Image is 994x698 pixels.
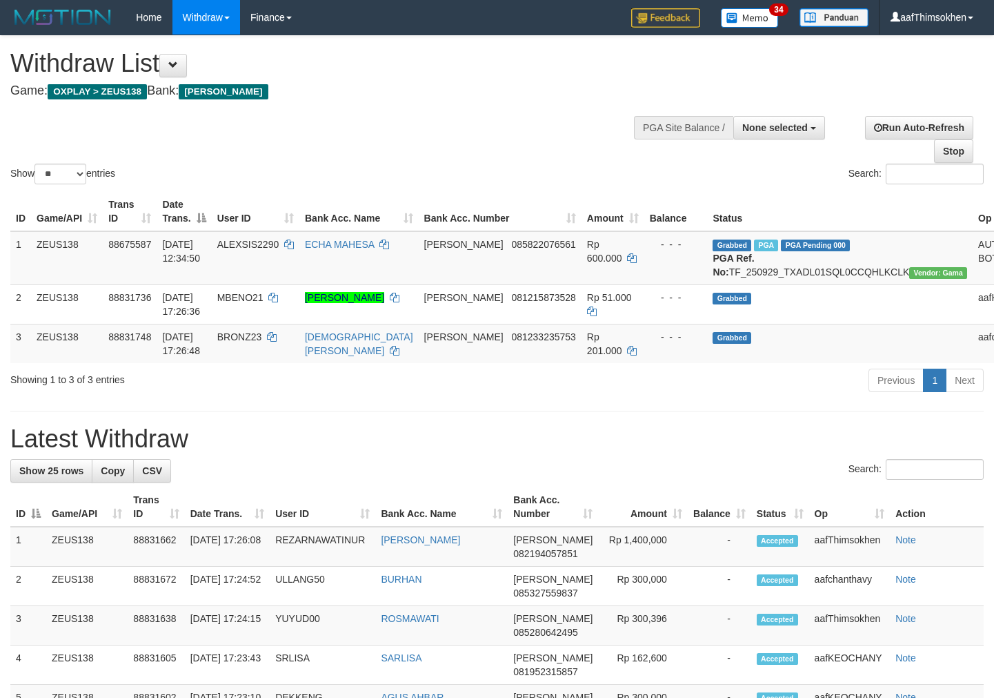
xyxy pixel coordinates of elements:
th: ID [10,192,31,231]
a: SARLISA [381,652,421,663]
td: SRLISA [270,646,375,685]
span: [PERSON_NAME] [424,292,504,303]
a: ECHA MAHESA [305,239,374,250]
a: Note [895,574,916,585]
td: REZARNAWATINUR [270,527,375,567]
span: 88831748 [108,331,151,342]
span: [PERSON_NAME] [513,534,593,545]
span: Grabbed [713,240,751,251]
h4: Game: Bank: [10,84,649,98]
span: ALEXSIS2290 [217,239,279,250]
select: Showentries [34,164,86,184]
th: Game/API: activate to sort column ascending [46,487,128,527]
th: Game/API: activate to sort column ascending [31,192,103,231]
span: Accepted [757,535,798,547]
td: aafThimsokhen [809,527,891,567]
span: Copy 085822076561 to clipboard [511,239,575,250]
td: aafKEOCHANY [809,646,891,685]
th: Amount: activate to sort column ascending [598,487,687,527]
td: Rp 162,600 [598,646,687,685]
div: - - - [650,330,702,344]
a: Copy [92,459,134,483]
label: Search: [848,459,984,480]
td: aafThimsokhen [809,606,891,646]
td: 88831672 [128,567,184,606]
td: 88831605 [128,646,184,685]
td: 2 [10,284,31,324]
span: Copy 081215873528 to clipboard [511,292,575,303]
td: TF_250929_TXADL01SQL0CCQHLKCLK [707,231,973,285]
span: Rp 51.000 [587,292,632,303]
td: 3 [10,324,31,363]
span: Vendor URL: https://trx31.1velocity.biz [909,267,967,279]
span: Grabbed [713,293,751,304]
label: Search: [848,164,984,184]
span: OXPLAY > ZEUS138 [48,84,147,99]
td: - [688,567,751,606]
td: [DATE] 17:23:43 [185,646,270,685]
a: BURHAN [381,574,421,585]
img: Feedback.jpg [631,8,700,28]
div: PGA Site Balance / [634,116,733,139]
th: Balance [644,192,708,231]
label: Show entries [10,164,115,184]
td: - [688,646,751,685]
td: - [688,606,751,646]
span: [DATE] 17:26:36 [162,292,200,317]
img: Button%20Memo.svg [721,8,779,28]
div: - - - [650,291,702,304]
span: [DATE] 17:26:48 [162,331,200,356]
a: Note [895,652,916,663]
td: ZEUS138 [31,284,103,324]
th: Bank Acc. Name: activate to sort column ascending [299,192,419,231]
span: Copy [101,465,125,476]
th: Status [707,192,973,231]
th: User ID: activate to sort column ascending [212,192,299,231]
span: None selected [742,122,808,133]
h1: Withdraw List [10,50,649,77]
td: ZEUS138 [46,606,128,646]
img: panduan.png [799,8,868,27]
span: MBENO21 [217,292,264,303]
td: 4 [10,646,46,685]
a: [DEMOGRAPHIC_DATA] [PERSON_NAME] [305,331,413,356]
span: Copy 081233235753 to clipboard [511,331,575,342]
span: Rp 201.000 [587,331,622,356]
span: [PERSON_NAME] [513,613,593,624]
span: CSV [142,465,162,476]
td: 88831638 [128,606,184,646]
span: [DATE] 12:34:50 [162,239,200,264]
th: Status: activate to sort column ascending [751,487,809,527]
b: PGA Ref. No: [713,253,754,278]
th: Trans ID: activate to sort column ascending [103,192,157,231]
span: Accepted [757,653,798,665]
img: MOTION_logo.png [10,7,115,28]
span: Marked by aafpengsreynich [754,240,778,251]
th: Date Trans.: activate to sort column ascending [185,487,270,527]
a: Previous [868,369,924,392]
input: Search: [886,164,984,184]
a: Note [895,613,916,624]
span: [PERSON_NAME] [424,239,504,250]
span: 88831736 [108,292,151,303]
th: Op: activate to sort column ascending [809,487,891,527]
span: Show 25 rows [19,465,83,476]
a: Next [946,369,984,392]
a: [PERSON_NAME] [381,534,460,545]
span: Copy 085280642495 to clipboard [513,627,577,638]
th: Amount: activate to sort column ascending [582,192,644,231]
a: ROSMAWATI [381,613,439,624]
td: Rp 1,400,000 [598,527,687,567]
td: 3 [10,606,46,646]
th: Balance: activate to sort column ascending [688,487,751,527]
span: [PERSON_NAME] [513,574,593,585]
a: [PERSON_NAME] [305,292,384,303]
td: ZEUS138 [46,646,128,685]
td: aafchanthavy [809,567,891,606]
td: 2 [10,567,46,606]
th: ID: activate to sort column descending [10,487,46,527]
td: 1 [10,231,31,285]
td: ZEUS138 [46,567,128,606]
td: [DATE] 17:24:15 [185,606,270,646]
span: Accepted [757,614,798,626]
